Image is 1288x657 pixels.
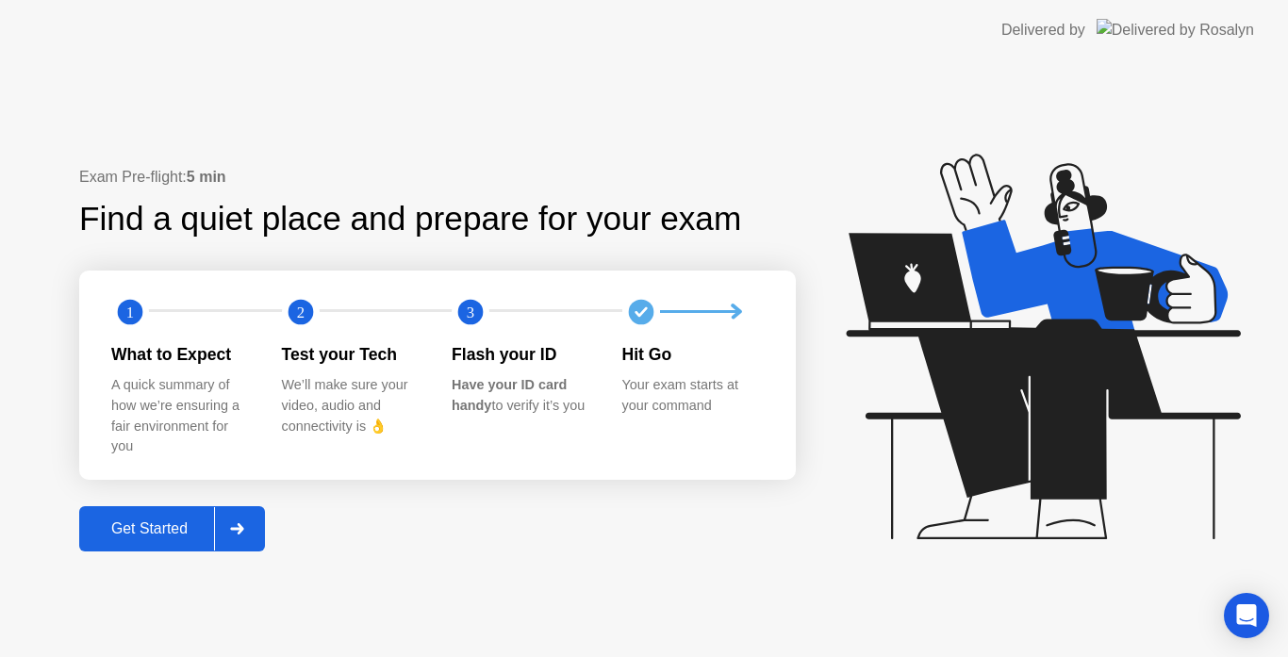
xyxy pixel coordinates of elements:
div: We’ll make sure your video, audio and connectivity is 👌 [282,375,422,436]
div: Find a quiet place and prepare for your exam [79,194,744,244]
div: Your exam starts at your command [622,375,763,416]
div: What to Expect [111,342,252,367]
div: to verify it’s you [452,375,592,416]
div: Flash your ID [452,342,592,367]
b: 5 min [187,169,226,185]
text: 3 [467,304,474,321]
button: Get Started [79,506,265,551]
img: Delivered by Rosalyn [1097,19,1254,41]
text: 2 [296,304,304,321]
b: Have your ID card handy [452,377,567,413]
div: Test your Tech [282,342,422,367]
div: Exam Pre-flight: [79,166,796,189]
div: Delivered by [1001,19,1085,41]
div: A quick summary of how we’re ensuring a fair environment for you [111,375,252,456]
div: Hit Go [622,342,763,367]
div: Get Started [85,520,214,537]
text: 1 [126,304,134,321]
div: Open Intercom Messenger [1224,593,1269,638]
